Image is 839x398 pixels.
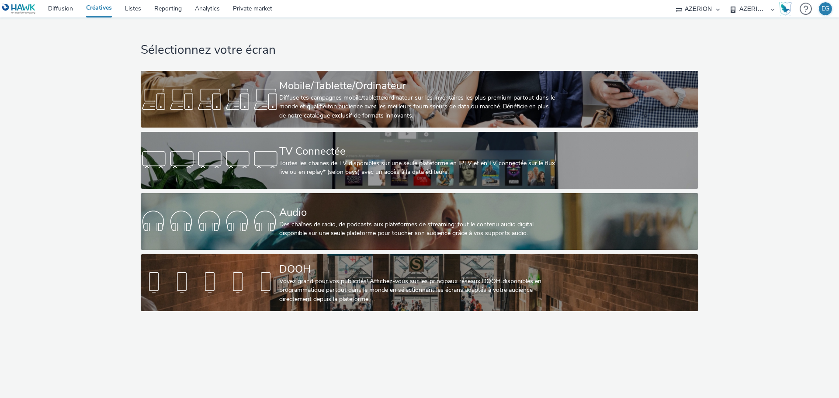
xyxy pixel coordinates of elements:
[141,42,698,59] h1: Sélectionnez votre écran
[279,277,556,304] div: Voyez grand pour vos publicités! Affichez-vous sur les principaux réseaux DOOH disponibles en pro...
[279,262,556,277] div: DOOH
[141,193,698,250] a: AudioDes chaînes de radio, de podcasts aux plateformes de streaming: tout le contenu audio digita...
[779,2,795,16] a: Hawk Academy
[279,220,556,238] div: Des chaînes de radio, de podcasts aux plateformes de streaming: tout le contenu audio digital dis...
[779,2,792,16] img: Hawk Academy
[279,78,556,93] div: Mobile/Tablette/Ordinateur
[279,205,556,220] div: Audio
[279,159,556,177] div: Toutes les chaines de TV disponibles sur une seule plateforme en IPTV et en TV connectée sur le f...
[141,132,698,189] a: TV ConnectéeToutes les chaines de TV disponibles sur une seule plateforme en IPTV et en TV connec...
[279,93,556,120] div: Diffuse tes campagnes mobile/tablette/ordinateur sur les inventaires les plus premium partout dan...
[2,3,36,14] img: undefined Logo
[822,2,829,15] div: EG
[279,144,556,159] div: TV Connectée
[141,71,698,128] a: Mobile/Tablette/OrdinateurDiffuse tes campagnes mobile/tablette/ordinateur sur les inventaires le...
[141,254,698,311] a: DOOHVoyez grand pour vos publicités! Affichez-vous sur les principaux réseaux DOOH disponibles en...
